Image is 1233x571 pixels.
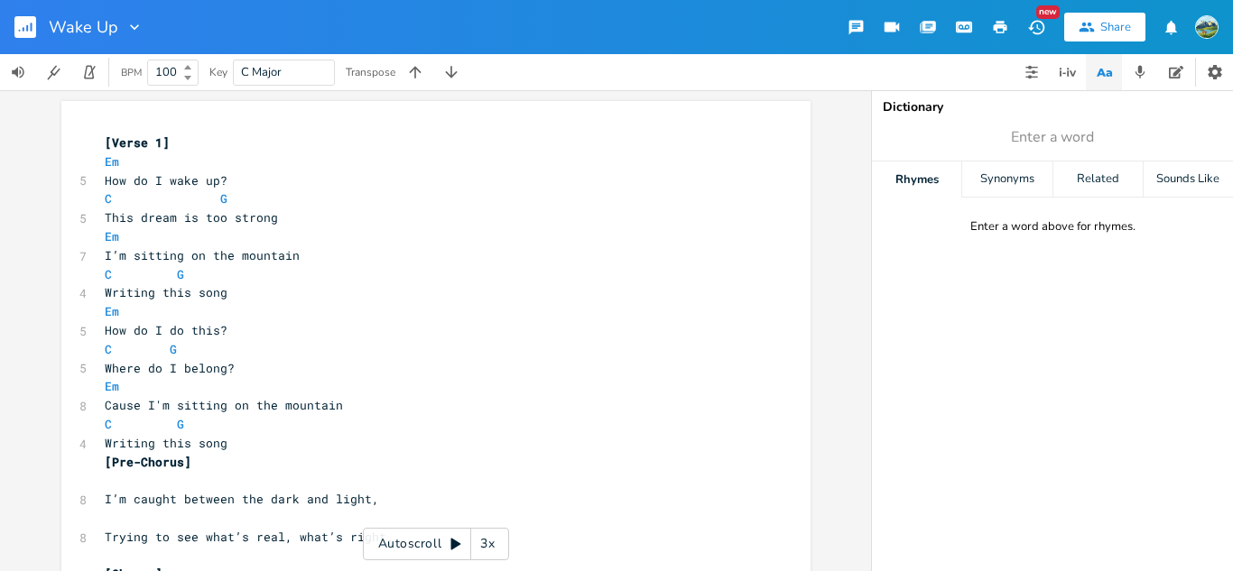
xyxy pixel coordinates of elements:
[1036,5,1060,19] div: New
[105,228,119,244] span: Em
[105,153,119,170] span: Em
[105,454,191,470] span: [Pre-Chorus]
[1011,127,1094,148] span: Enter a word
[105,378,119,394] span: Em
[1018,11,1054,43] button: New
[105,416,112,432] span: C
[1064,13,1145,41] button: Share
[105,435,227,451] span: Writing this song
[1100,19,1131,35] div: Share
[105,322,227,338] span: How do I do this?
[241,64,282,80] span: C Major
[209,67,227,78] div: Key
[471,528,504,560] div: 3x
[105,247,300,263] span: I’m sitting on the mountain
[49,19,118,35] span: Wake Up
[970,219,1136,235] div: Enter a word above for rhymes.
[105,284,227,300] span: Writing this song
[105,491,379,507] span: I’m caught between the dark and light,
[121,68,142,78] div: BPM
[170,341,177,357] span: G
[346,67,395,78] div: Transpose
[177,266,184,282] span: G
[1053,161,1143,198] div: Related
[105,397,343,413] span: Cause I'm sitting on the mountain
[177,416,184,432] span: G
[363,528,509,560] div: Autoscroll
[872,161,961,198] div: Rhymes
[220,190,227,207] span: G
[1144,161,1233,198] div: Sounds Like
[962,161,1052,198] div: Synonyms
[1195,15,1219,39] img: brooks mclanahan
[105,360,235,376] span: Where do I belong?
[105,134,170,151] span: [Verse 1]
[105,529,394,545] span: Trying to see what’s real, what’s right.
[105,209,278,226] span: This dream is too strong
[105,341,112,357] span: C
[105,190,112,207] span: C
[105,303,119,319] span: Em
[105,172,227,189] span: How do I wake up?
[883,101,1222,114] div: Dictionary
[105,266,112,282] span: C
